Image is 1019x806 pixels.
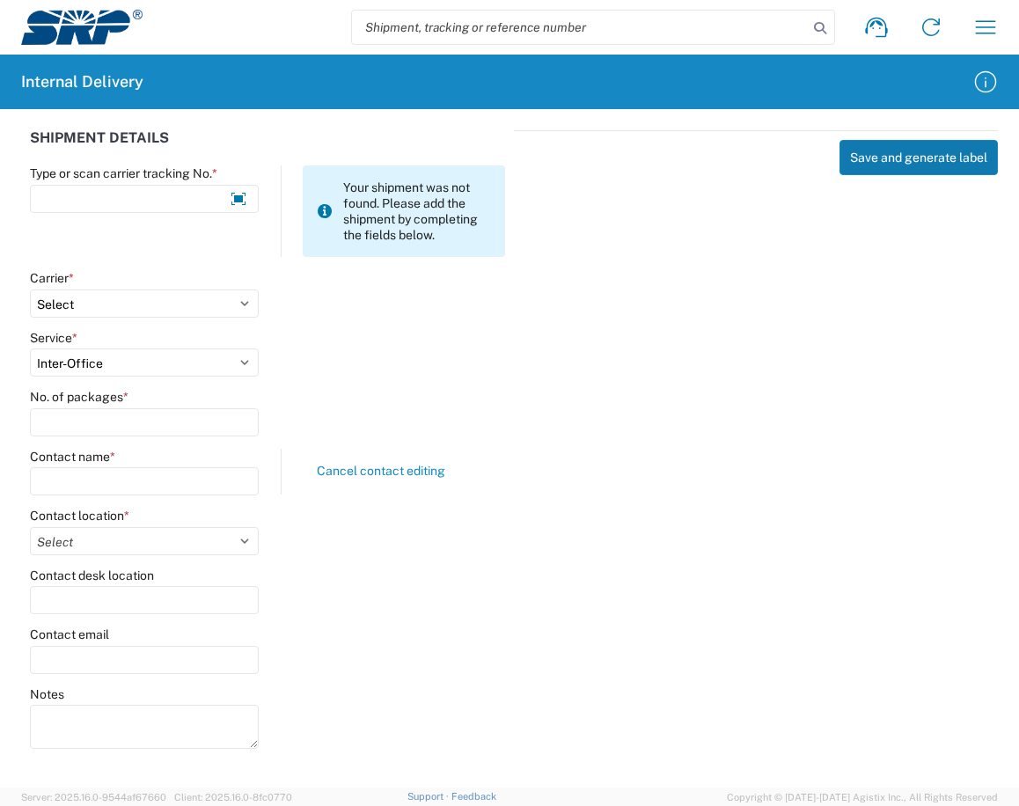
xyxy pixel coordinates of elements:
[30,130,505,165] div: SHIPMENT DETAILS
[21,71,143,92] h2: Internal Delivery
[30,330,77,346] label: Service
[30,508,129,524] label: Contact location
[30,389,128,405] label: No. of packages
[839,140,998,175] button: Save and generate label
[352,11,808,44] input: Shipment, tracking or reference number
[343,180,492,243] span: Your shipment was not found. Please add the shipment by completing the fields below.
[30,568,154,583] label: Contact desk location
[174,792,292,802] span: Client: 2025.16.0-8fc0770
[727,789,998,805] span: Copyright © [DATE]-[DATE] Agistix Inc., All Rights Reserved
[30,449,115,465] label: Contact name
[30,270,74,286] label: Carrier
[407,791,451,802] a: Support
[303,456,459,487] button: Cancel contact editing
[30,686,64,702] label: Notes
[451,791,496,802] a: Feedback
[21,10,143,45] img: srp
[30,165,217,181] label: Type or scan carrier tracking No.
[21,792,166,802] span: Server: 2025.16.0-9544af67660
[30,626,109,642] label: Contact email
